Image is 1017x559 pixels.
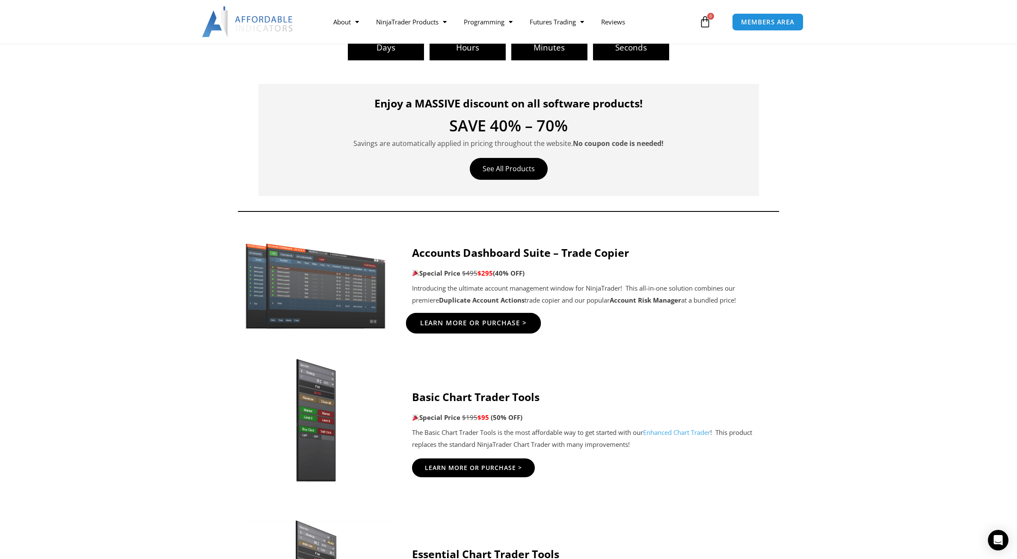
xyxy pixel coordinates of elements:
[412,269,460,277] strong: Special Price
[412,414,419,421] img: 🎉
[686,9,724,34] a: 0
[439,296,525,304] strong: Duplicate Account Actions
[412,270,419,276] img: 🎉
[593,12,634,32] a: Reviews
[368,12,455,32] a: NinjaTrader Products
[707,13,714,20] span: 0
[477,269,493,277] span: $295
[202,6,294,37] img: LogoAI | Affordable Indicators – NinjaTrader
[412,458,535,477] a: Learn More Or Purchase >
[412,427,776,451] p: The Basic Chart Trader Tools is the most affordable way to get started with our ! This product re...
[420,320,527,327] span: Learn More Or Purchase >
[573,139,664,148] strong: No coupon code is needed!
[271,138,746,149] p: Savings are automatically applied in pricing throughout the website.
[643,428,710,437] a: Enhanced Chart Trader
[491,413,522,422] span: (50% OFF)
[493,269,525,277] b: (40% OFF)
[406,313,541,333] a: Learn More Or Purchase >
[521,12,593,32] a: Futures Trading
[325,12,368,32] a: About
[271,118,746,134] h4: SAVE 40% – 70%
[455,12,521,32] a: Programming
[241,240,391,330] img: Screenshot 2024-11-20 151221 | Affordable Indicators – NinjaTrader
[732,13,804,31] a: MEMBERS AREA
[741,19,795,25] span: MEMBERS AREA
[430,44,506,52] span: Hours
[511,44,587,52] span: Minutes
[412,390,540,404] strong: Basic Chart Trader Tools
[462,413,477,422] span: $195
[988,530,1008,550] div: Open Intercom Messenger
[477,413,489,422] span: $95
[412,282,776,306] p: Introducing the ultimate account management window for NinjaTrader! This all-in-one solution comb...
[348,44,424,52] span: Days
[425,465,522,471] span: Learn More Or Purchase >
[610,296,681,304] strong: Account Risk Manager
[412,245,629,260] strong: Accounts Dashboard Suite – Trade Copier
[271,97,746,110] h4: Enjoy a MASSIVE discount on all software products!
[325,12,697,32] nav: Menu
[462,269,477,277] span: $495
[593,44,669,52] span: Seconds
[470,158,548,180] a: See All Products
[241,357,391,485] img: BasicTools | Affordable Indicators – NinjaTrader
[412,413,460,422] strong: Special Price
